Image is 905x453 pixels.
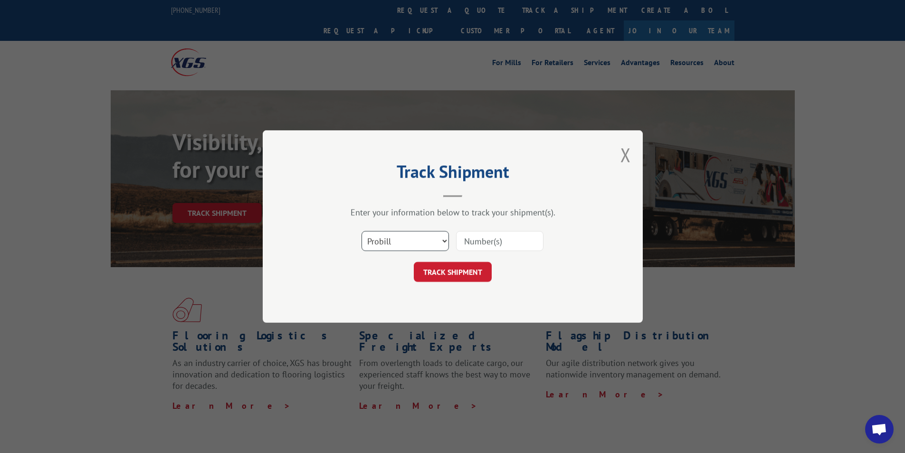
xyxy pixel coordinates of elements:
div: Open chat [865,415,894,443]
button: TRACK SHIPMENT [414,262,492,282]
h2: Track Shipment [310,165,595,183]
button: Close modal [620,142,631,167]
input: Number(s) [456,231,543,251]
div: Enter your information below to track your shipment(s). [310,207,595,218]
